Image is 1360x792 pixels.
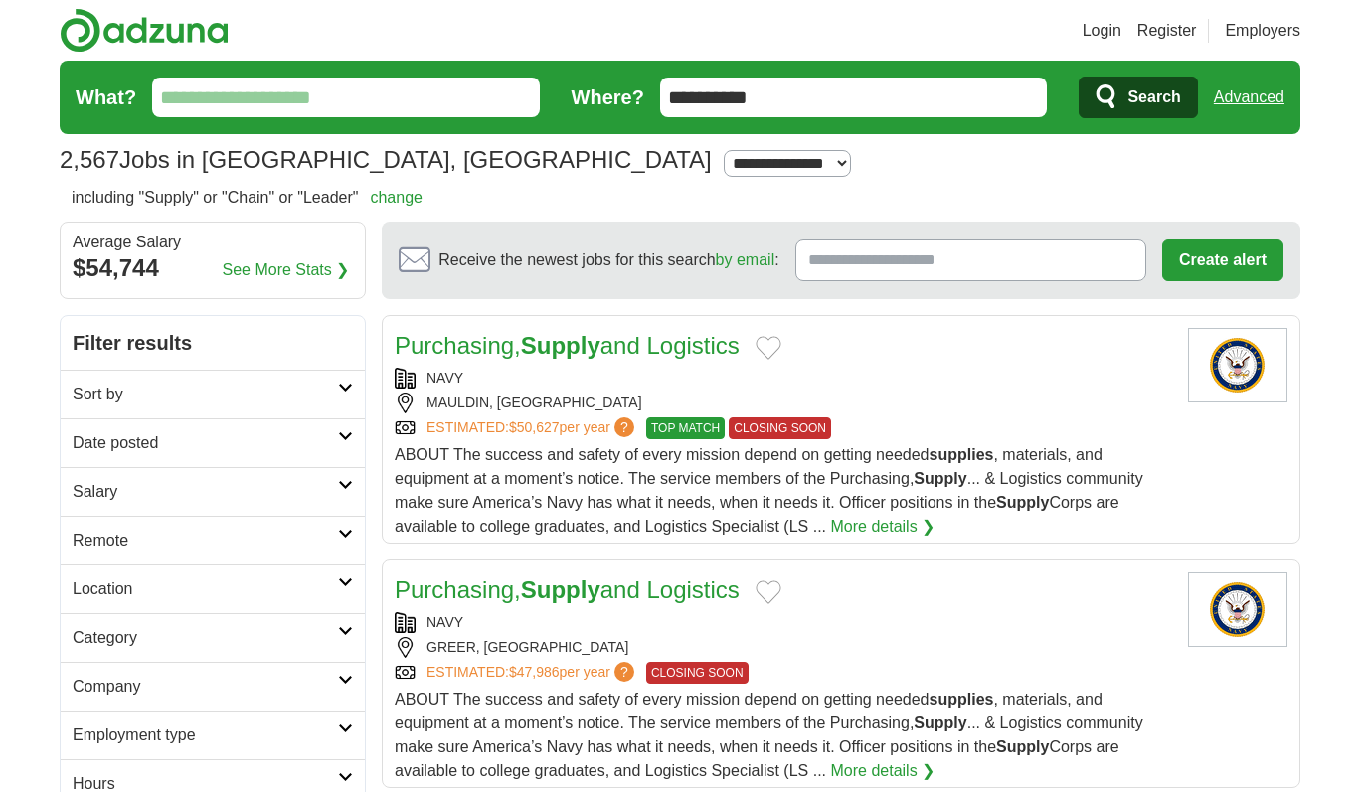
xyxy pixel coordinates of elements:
strong: Supply [914,470,966,487]
span: $50,627 [509,419,560,435]
button: Search [1079,77,1197,118]
strong: Supply [521,576,600,603]
button: Create alert [1162,239,1283,281]
strong: Supply [521,332,600,359]
span: ABOUT The success and safety of every mission depend on getting needed , materials, and equipment... [395,691,1143,779]
h2: Employment type [73,723,338,747]
button: Add to favorite jobs [756,580,781,604]
span: Search [1127,78,1180,117]
h2: Filter results [61,316,365,370]
a: Purchasing,Supplyand Logistics [395,576,740,603]
a: ESTIMATED:$47,986per year? [426,662,638,684]
strong: Supply [996,738,1049,755]
strong: Supply [996,494,1049,511]
span: 2,567 [60,142,119,178]
strong: Supply [914,714,966,731]
div: MAULDIN, [GEOGRAPHIC_DATA] [395,393,1172,413]
a: Salary [61,467,365,516]
a: by email [716,251,775,268]
img: Adzuna logo [60,8,229,53]
a: Login [1083,19,1121,43]
a: Remote [61,516,365,564]
a: Date posted [61,418,365,467]
span: ABOUT The success and safety of every mission depend on getting needed , materials, and equipment... [395,446,1143,535]
strong: supplies [930,691,994,708]
a: See More Stats ❯ [223,258,350,282]
h2: Date posted [73,431,338,455]
strong: supplies [930,446,994,463]
span: CLOSING SOON [729,417,831,439]
a: Purchasing,Supplyand Logistics [395,332,740,359]
span: ? [614,417,634,437]
div: GREER, [GEOGRAPHIC_DATA] [395,637,1172,658]
h2: Location [73,577,338,601]
h2: Category [73,626,338,650]
a: ESTIMATED:$50,627per year? [426,417,638,439]
img: U.S. Navy logo [1188,572,1287,647]
a: Location [61,564,365,613]
label: Where? [572,82,644,112]
h2: Sort by [73,383,338,406]
a: change [370,189,423,206]
h2: Company [73,675,338,699]
label: What? [76,82,136,112]
a: More details ❯ [830,515,935,539]
a: Employment type [61,711,365,759]
h1: Jobs in [GEOGRAPHIC_DATA], [GEOGRAPHIC_DATA] [60,146,712,173]
a: Company [61,662,365,711]
button: Add to favorite jobs [756,336,781,360]
h2: Salary [73,480,338,504]
span: $47,986 [509,664,560,680]
span: TOP MATCH [646,417,725,439]
a: Category [61,613,365,662]
a: Employers [1225,19,1300,43]
a: More details ❯ [830,759,935,783]
span: CLOSING SOON [646,662,749,684]
a: Register [1137,19,1197,43]
a: NAVY [426,370,463,386]
span: ? [614,662,634,682]
span: Receive the newest jobs for this search : [438,248,778,272]
a: Sort by [61,370,365,418]
div: Average Salary [73,235,353,250]
img: U.S. Navy logo [1188,328,1287,402]
h2: including "Supply" or "Chain" or "Leader" [72,186,423,210]
h2: Remote [73,529,338,553]
a: NAVY [426,614,463,630]
a: Advanced [1214,78,1284,117]
div: $54,744 [73,250,353,286]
